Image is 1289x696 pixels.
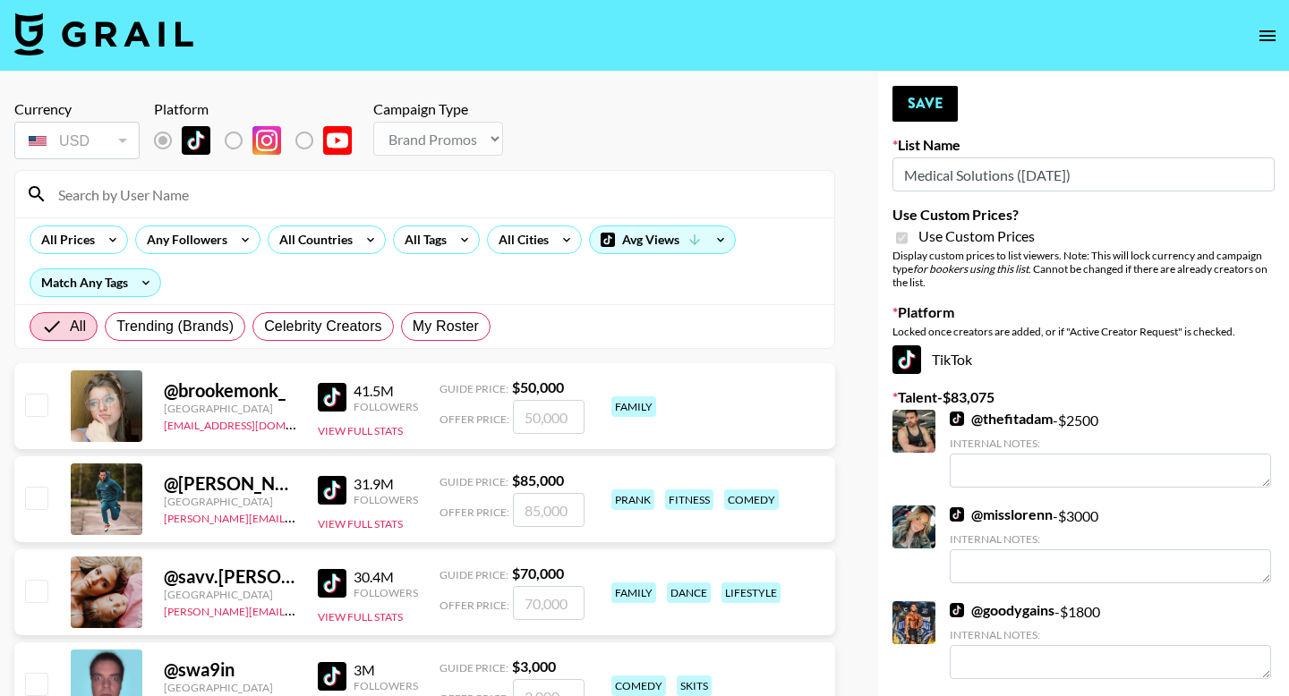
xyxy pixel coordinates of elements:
[665,489,713,510] div: fitness
[590,226,735,253] div: Avg Views
[440,382,508,395] span: Guide Price:
[164,402,296,415] div: [GEOGRAPHIC_DATA]
[354,568,418,586] div: 30.4M
[611,489,654,510] div: prank
[724,489,779,510] div: comedy
[512,658,556,675] strong: $ 3,000
[950,505,1271,583] div: - $ 3000
[413,316,479,337] span: My Roster
[354,382,418,400] div: 41.5M
[611,675,666,696] div: comedy
[512,378,564,395] strong: $ 50,000
[950,410,1053,428] a: @thefitadam
[440,598,509,612] span: Offer Price:
[892,325,1275,338] div: Locked once creators are added, or if "Active Creator Request" is checked.
[354,475,418,493] div: 31.9M
[611,582,656,603] div: family
[70,316,86,337] span: All
[318,569,346,598] img: TikTok
[14,118,140,163] div: Currency is locked to USD
[440,568,508,581] span: Guide Price:
[513,493,585,527] input: 85,000
[269,226,356,253] div: All Countries
[513,400,585,434] input: 50,000
[164,495,296,508] div: [GEOGRAPHIC_DATA]
[892,345,921,374] img: TikTok
[440,475,508,488] span: Guide Price:
[892,136,1275,154] label: List Name
[950,601,1271,679] div: - $ 1800
[354,661,418,679] div: 3M
[18,125,136,157] div: USD
[892,86,958,122] button: Save
[950,410,1271,488] div: - $ 2500
[318,383,346,412] img: TikTok
[318,424,403,437] button: View Full Stats
[164,379,296,402] div: @ brookemonk_
[164,658,296,681] div: @ swa9in
[264,316,382,337] span: Celebrity Creators
[667,582,711,603] div: dance
[950,603,964,617] img: TikTok
[1250,18,1285,54] button: open drawer
[318,610,403,624] button: View Full Stats
[892,303,1275,321] label: Platform
[116,316,234,337] span: Trending (Brands)
[611,396,656,417] div: family
[252,126,281,155] img: Instagram
[950,437,1271,450] div: Internal Notes:
[488,226,552,253] div: All Cities
[512,564,564,581] strong: $ 70,000
[14,13,193,55] img: Grail Talent
[892,388,1275,406] label: Talent - $ 83,075
[154,100,366,118] div: Platform
[440,505,509,519] span: Offer Price:
[182,126,210,155] img: TikTok
[677,675,712,696] div: skits
[30,269,160,296] div: Match Any Tags
[323,126,352,155] img: YouTube
[440,661,508,675] span: Guide Price:
[164,565,296,588] div: @ savv.[PERSON_NAME]
[354,679,418,692] div: Followers
[164,681,296,694] div: [GEOGRAPHIC_DATA]
[913,262,1029,276] em: for bookers using this list
[892,345,1275,374] div: TikTok
[164,415,344,432] a: [EMAIL_ADDRESS][DOMAIN_NAME]
[164,472,296,495] div: @ [PERSON_NAME].[PERSON_NAME]
[950,601,1054,619] a: @goodygains
[318,662,346,691] img: TikTok
[513,586,585,620] input: 70,000
[164,588,296,601] div: [GEOGRAPHIC_DATA]
[136,226,231,253] div: Any Followers
[394,226,450,253] div: All Tags
[892,249,1275,289] div: Display custom prices to list viewers. Note: This will lock currency and campaign type . Cannot b...
[30,226,98,253] div: All Prices
[950,412,964,426] img: TikTok
[950,507,964,522] img: TikTok
[892,206,1275,224] label: Use Custom Prices?
[354,493,418,506] div: Followers
[354,400,418,413] div: Followers
[918,227,1035,245] span: Use Custom Prices
[950,532,1271,546] div: Internal Notes:
[164,601,429,618] a: [PERSON_NAME][EMAIL_ADDRESS][DOMAIN_NAME]
[318,476,346,505] img: TikTok
[950,505,1053,523] a: @misslorenn
[164,508,429,525] a: [PERSON_NAME][EMAIL_ADDRESS][DOMAIN_NAME]
[950,628,1271,641] div: Internal Notes:
[440,412,509,426] span: Offer Price:
[318,517,403,530] button: View Full Stats
[373,100,503,118] div: Campaign Type
[154,122,366,159] div: List locked to TikTok.
[47,180,824,208] input: Search by User Name
[354,586,418,599] div: Followers
[512,471,564,488] strong: $ 85,000
[14,100,140,118] div: Currency
[721,582,781,603] div: lifestyle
